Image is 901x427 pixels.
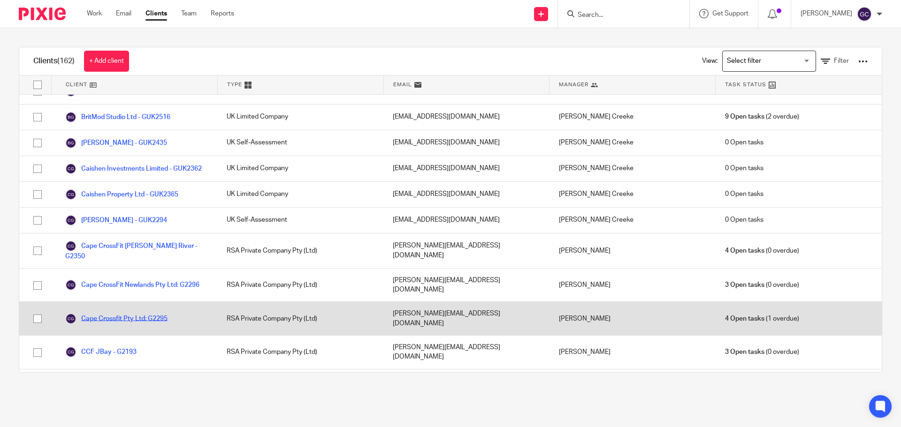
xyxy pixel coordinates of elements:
[725,347,764,357] span: 3 Open tasks
[725,280,764,290] span: 3 Open tasks
[834,58,849,64] span: Filter
[383,130,550,156] div: [EMAIL_ADDRESS][DOMAIN_NAME]
[33,56,75,66] h1: Clients
[227,81,242,89] span: Type
[725,314,764,323] span: 4 Open tasks
[65,346,76,358] img: svg%3E
[65,313,76,324] img: svg%3E
[393,81,412,89] span: Email
[217,156,383,181] div: UK Limited Company
[181,9,197,18] a: Team
[725,112,799,121] span: (2 overdue)
[550,336,716,369] div: [PERSON_NAME]
[550,208,716,233] div: [PERSON_NAME] Creeke
[211,9,234,18] a: Reports
[550,302,716,335] div: [PERSON_NAME]
[383,302,550,335] div: [PERSON_NAME][EMAIL_ADDRESS][DOMAIN_NAME]
[383,208,550,233] div: [EMAIL_ADDRESS][DOMAIN_NAME]
[712,10,748,17] span: Get Support
[65,215,167,226] a: [PERSON_NAME] - GUK2294
[19,7,66,20] img: Pixie
[383,269,550,302] div: [PERSON_NAME][EMAIL_ADDRESS][DOMAIN_NAME]
[65,279,76,291] img: svg%3E
[550,369,716,403] div: [PERSON_NAME]
[725,138,764,147] span: 0 Open tasks
[65,346,137,358] a: CCF JBay - G2193
[550,233,716,268] div: [PERSON_NAME]
[725,215,764,225] span: 0 Open tasks
[65,240,76,252] img: svg%3E
[65,112,76,123] img: svg%3E
[65,163,76,174] img: svg%3E
[801,9,852,18] p: [PERSON_NAME]
[725,246,764,255] span: 4 Open tasks
[65,240,208,261] a: Cape CrossFit [PERSON_NAME] River - G2350
[65,215,76,226] img: svg%3E
[725,280,799,290] span: (0 overdue)
[550,156,716,181] div: [PERSON_NAME] Creeke
[65,137,76,149] img: svg%3E
[725,164,764,173] span: 0 Open tasks
[383,105,550,130] div: [EMAIL_ADDRESS][DOMAIN_NAME]
[688,47,868,75] div: View:
[217,336,383,369] div: RSA Private Company Pty (Ltd)
[84,51,129,72] a: + Add client
[725,81,766,89] span: Task Status
[577,11,661,20] input: Search
[559,81,588,89] span: Manager
[87,9,102,18] a: Work
[217,369,383,403] div: RSA Private Company Pty (Ltd)
[116,9,131,18] a: Email
[383,233,550,268] div: [PERSON_NAME][EMAIL_ADDRESS][DOMAIN_NAME]
[217,302,383,335] div: RSA Private Company Pty (Ltd)
[65,112,170,123] a: BritMod Studio Ltd - GUK2516
[383,369,550,403] div: [PERSON_NAME][EMAIL_ADDRESS][DOMAIN_NAME]
[66,81,87,89] span: Client
[550,105,716,130] div: [PERSON_NAME] Creeke
[65,189,76,200] img: svg%3E
[722,51,816,72] div: Search for option
[383,336,550,369] div: [PERSON_NAME][EMAIL_ADDRESS][DOMAIN_NAME]
[145,9,167,18] a: Clients
[29,76,46,94] input: Select all
[857,7,872,22] img: svg%3E
[217,233,383,268] div: RSA Private Company Pty (Ltd)
[217,208,383,233] div: UK Self-Assessment
[383,156,550,181] div: [EMAIL_ADDRESS][DOMAIN_NAME]
[550,269,716,302] div: [PERSON_NAME]
[724,53,810,69] input: Search for option
[65,279,199,291] a: Cape CrossFit Newlands Pty Ltd: G2296
[725,246,799,255] span: (0 overdue)
[217,130,383,156] div: UK Self-Assessment
[65,163,202,174] a: Caishen Investments Limited - GUK2362
[725,314,799,323] span: (1 overdue)
[217,182,383,207] div: UK Limited Company
[383,182,550,207] div: [EMAIL_ADDRESS][DOMAIN_NAME]
[550,130,716,156] div: [PERSON_NAME] Creeke
[725,347,799,357] span: (0 overdue)
[57,57,75,65] span: (162)
[65,137,167,149] a: [PERSON_NAME] - GUK2435
[65,189,178,200] a: Caishen Property Ltd - GUK2365
[217,105,383,130] div: UK Limited Company
[725,112,764,121] span: 9 Open tasks
[65,313,168,324] a: Cape Crossfit Pty Ltd: G2295
[550,182,716,207] div: [PERSON_NAME] Creeke
[217,269,383,302] div: RSA Private Company Pty (Ltd)
[725,189,764,199] span: 0 Open tasks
